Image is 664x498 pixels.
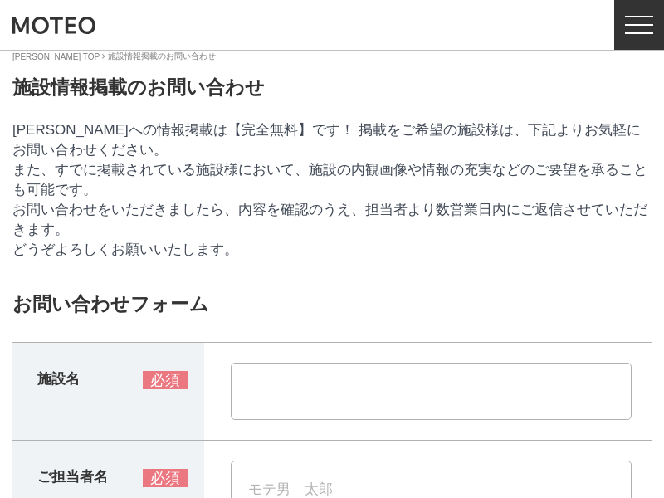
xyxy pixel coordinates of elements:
[102,51,216,62] li: 施設情報掲載のお問い合わせ
[12,75,265,100] h1: 施設情報掲載のお問い合わせ
[12,52,100,61] a: [PERSON_NAME] TOP
[12,120,652,260] p: [PERSON_NAME]への情報掲載は【完全無料】です！ 掲載をご希望の施設様は、下記よりお気軽にお問い合わせください。 また、すでに掲載されている施設様において、施設の内観画像や情報の充実な...
[143,469,188,487] span: 必須
[143,371,188,389] span: 必須
[12,15,95,36] img: MOTEO
[12,291,652,317] h2: お問い合わせフォーム
[12,343,204,441] th: 施設名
